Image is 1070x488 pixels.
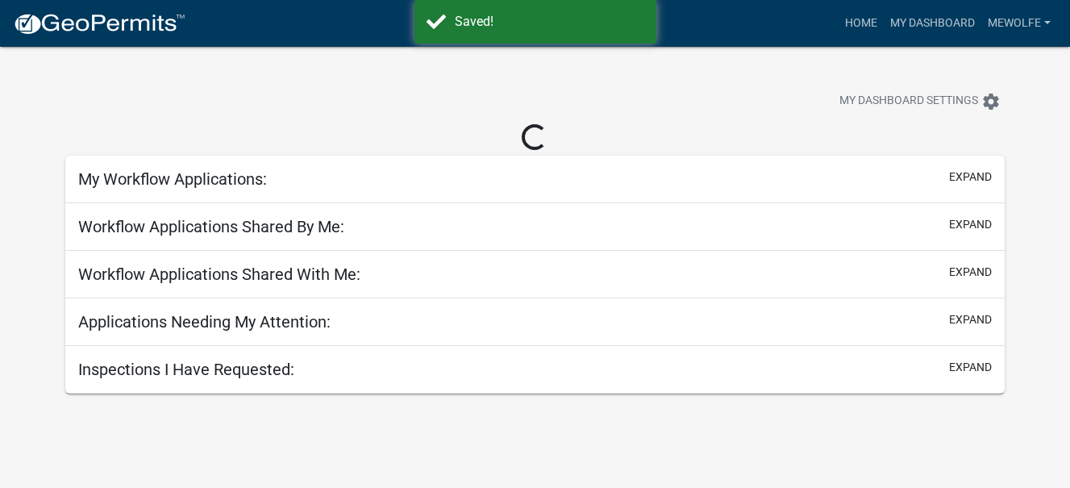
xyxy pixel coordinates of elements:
[949,216,992,233] button: expand
[949,264,992,281] button: expand
[949,359,992,376] button: expand
[884,8,981,39] a: My Dashboard
[839,92,978,111] span: My Dashboard Settings
[78,217,344,236] h5: Workflow Applications Shared By Me:
[78,265,360,284] h5: Workflow Applications Shared With Me:
[981,92,1001,111] i: settings
[826,86,1014,117] button: My Dashboard Settingssettings
[455,12,644,31] div: Saved!
[78,169,267,189] h5: My Workflow Applications:
[981,8,1057,39] a: mewolfe
[949,311,992,328] button: expand
[949,169,992,186] button: expand
[839,8,884,39] a: Home
[78,360,294,379] h5: Inspections I Have Requested:
[78,312,331,332] h5: Applications Needing My Attention:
